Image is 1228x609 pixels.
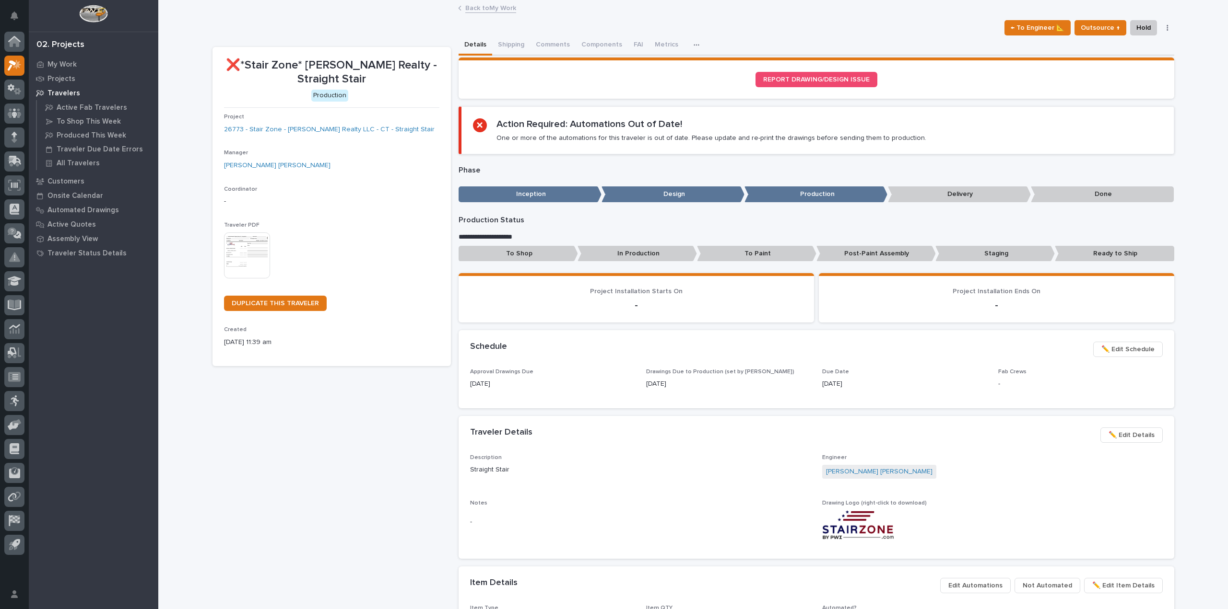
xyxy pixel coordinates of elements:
[57,159,100,168] p: All Travelers
[470,342,507,352] h2: Schedule
[888,186,1031,202] p: Delivery
[470,299,803,311] p: -
[1004,20,1071,35] button: ← To Engineer 📐
[311,90,348,102] div: Production
[816,246,936,262] p: Post-Paint Assembly
[948,580,1003,591] span: Edit Automations
[465,2,516,13] a: Back toMy Work
[940,578,1011,593] button: Edit Automations
[470,379,635,389] p: [DATE]
[36,40,84,50] div: 02. Projects
[224,196,439,207] p: -
[646,369,794,375] span: Drawings Due to Production (set by [PERSON_NAME])
[470,369,533,375] span: Approval Drawings Due
[47,60,77,69] p: My Work
[1109,429,1155,441] span: ✏️ Edit Details
[470,517,811,527] p: -
[29,57,158,71] a: My Work
[1130,20,1157,35] button: Hold
[29,203,158,217] a: Automated Drawings
[459,246,578,262] p: To Shop
[744,186,887,202] p: Production
[822,379,987,389] p: [DATE]
[1100,427,1163,443] button: ✏️ Edit Details
[57,145,143,154] p: Traveler Due Date Errors
[1136,22,1151,34] span: Hold
[763,76,870,83] span: REPORT DRAWING/DESIGN ISSUE
[822,500,927,506] span: Drawing Logo (right-click to download)
[224,327,247,333] span: Created
[224,114,244,120] span: Project
[37,128,158,142] a: Produced This Week
[492,35,530,56] button: Shipping
[1055,246,1174,262] p: Ready to Ship
[1101,344,1155,355] span: ✏️ Edit Schedule
[576,35,628,56] button: Components
[590,288,683,295] span: Project Installation Starts On
[953,288,1040,295] span: Project Installation Ends On
[29,231,158,246] a: Assembly View
[459,216,1174,225] p: Production Status
[830,299,1163,311] p: -
[12,11,24,27] div: Notifications
[224,150,248,156] span: Manager
[649,35,684,56] button: Metrics
[4,6,24,26] button: Notifications
[998,379,1163,389] p: -
[47,89,80,98] p: Travelers
[47,177,84,186] p: Customers
[47,192,103,200] p: Onsite Calendar
[57,131,126,140] p: Produced This Week
[646,379,811,389] p: [DATE]
[459,35,492,56] button: Details
[530,35,576,56] button: Comments
[470,455,502,460] span: Description
[935,246,1055,262] p: Staging
[578,246,697,262] p: In Production
[79,5,107,23] img: Workspace Logo
[29,246,158,260] a: Traveler Status Details
[822,369,849,375] span: Due Date
[496,134,926,142] p: One or more of the automations for this traveler is out of date. Please update and re-print the d...
[1023,580,1072,591] span: Not Automated
[470,465,811,475] p: Straight Stair
[57,103,127,112] p: Active Fab Travelers
[29,71,158,86] a: Projects
[47,249,127,258] p: Traveler Status Details
[1011,22,1064,34] span: ← To Engineer 📐
[224,296,327,311] a: DUPLICATE THIS TRAVELER
[628,35,649,56] button: FAI
[756,72,877,87] a: REPORT DRAWING/DESIGN ISSUE
[29,217,158,231] a: Active Quotes
[470,578,518,588] h2: Item Details
[57,117,121,126] p: To Shop This Week
[822,455,847,460] span: Engineer
[29,174,158,188] a: Customers
[232,300,319,307] span: DUPLICATE THIS TRAVELER
[224,186,257,192] span: Coordinator
[998,369,1027,375] span: Fab Crews
[224,125,435,135] a: 26773 - Stair Zone - [PERSON_NAME] Realty LLC - CT - Straight Stair
[224,58,439,86] p: ❌*Stair Zone* [PERSON_NAME] Realty - Straight Stair
[37,115,158,128] a: To Shop This Week
[224,337,439,347] p: [DATE] 11:39 am
[29,86,158,100] a: Travelers
[47,220,96,229] p: Active Quotes
[470,427,532,438] h2: Traveler Details
[47,75,75,83] p: Projects
[826,467,933,477] a: [PERSON_NAME] [PERSON_NAME]
[37,101,158,114] a: Active Fab Travelers
[459,186,602,202] p: Inception
[1015,578,1080,593] button: Not Automated
[1092,580,1155,591] span: ✏️ Edit Item Details
[496,118,682,130] h2: Action Required: Automations Out of Date!
[1081,22,1120,34] span: Outsource ↑
[1084,578,1163,593] button: ✏️ Edit Item Details
[224,222,260,228] span: Traveler PDF
[822,510,894,540] img: uBsUyTlnOC5v250dukUV1l3ioSXXhnQFcR1Qm-2ezXM
[602,186,744,202] p: Design
[47,206,119,215] p: Automated Drawings
[37,156,158,170] a: All Travelers
[29,188,158,203] a: Onsite Calendar
[697,246,816,262] p: To Paint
